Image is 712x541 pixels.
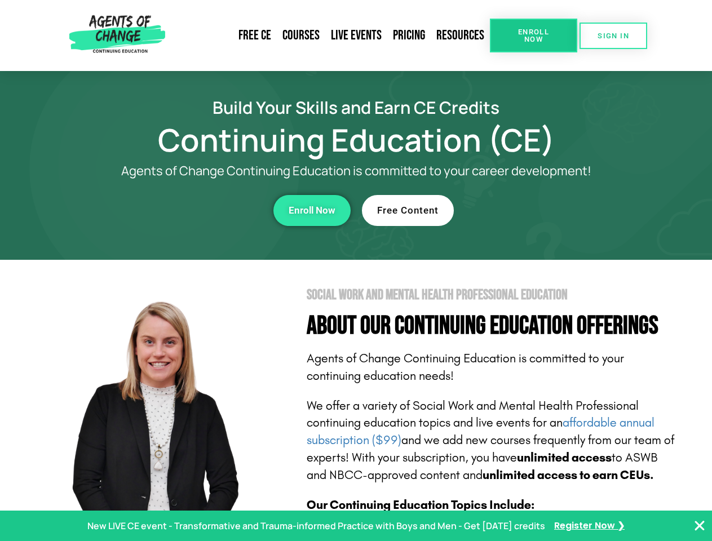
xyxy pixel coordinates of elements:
[307,288,678,302] h2: Social Work and Mental Health Professional Education
[80,164,633,178] p: Agents of Change Continuing Education is committed to your career development!
[490,19,577,52] a: Enroll Now
[289,206,335,215] span: Enroll Now
[362,195,454,226] a: Free Content
[233,23,277,48] a: Free CE
[35,127,678,153] h1: Continuing Education (CE)
[170,23,490,48] nav: Menu
[307,313,678,339] h4: About Our Continuing Education Offerings
[377,206,439,215] span: Free Content
[580,23,647,49] a: SIGN IN
[554,518,625,534] a: Register Now ❯
[273,195,351,226] a: Enroll Now
[307,397,678,484] p: We offer a variety of Social Work and Mental Health Professional continuing education topics and ...
[693,519,706,533] button: Close Banner
[483,468,654,482] b: unlimited access to earn CEUs.
[431,23,490,48] a: Resources
[598,32,629,39] span: SIGN IN
[87,518,545,534] p: New LIVE CE event - Transformative and Trauma-informed Practice with Boys and Men - Get [DATE] cr...
[508,28,559,43] span: Enroll Now
[35,99,678,116] h2: Build Your Skills and Earn CE Credits
[277,23,325,48] a: Courses
[307,351,624,383] span: Agents of Change Continuing Education is committed to your continuing education needs!
[387,23,431,48] a: Pricing
[517,450,612,465] b: unlimited access
[325,23,387,48] a: Live Events
[307,498,534,512] b: Our Continuing Education Topics Include:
